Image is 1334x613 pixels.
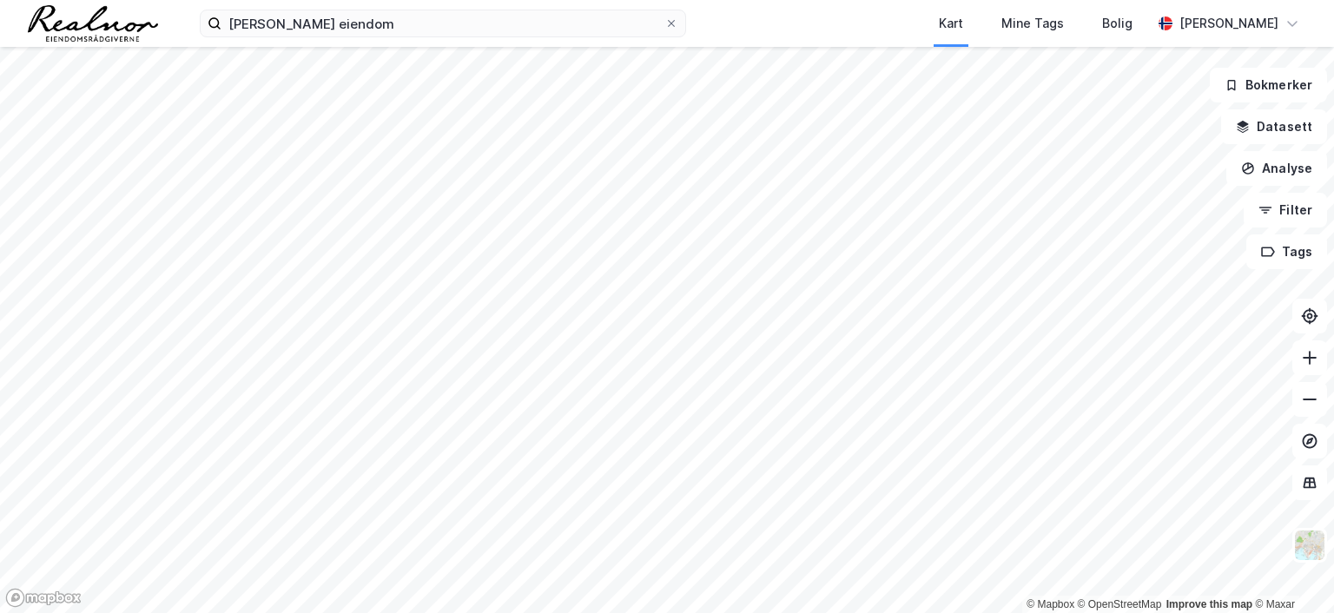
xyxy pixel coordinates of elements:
a: Mapbox homepage [5,588,82,608]
div: Kart [939,13,963,34]
a: Improve this map [1166,598,1252,610]
iframe: Chat Widget [1247,530,1334,613]
div: Mine Tags [1001,13,1064,34]
a: OpenStreetMap [1078,598,1162,610]
img: Z [1293,529,1326,562]
div: Kontrollprogram for chat [1247,530,1334,613]
button: Datasett [1221,109,1327,144]
button: Tags [1246,234,1327,269]
button: Filter [1244,193,1327,227]
img: realnor-logo.934646d98de889bb5806.png [28,5,158,42]
button: Analyse [1226,151,1327,186]
div: Bolig [1102,13,1133,34]
input: Søk på adresse, matrikkel, gårdeiere, leietakere eller personer [221,10,664,36]
div: [PERSON_NAME] [1179,13,1278,34]
a: Mapbox [1027,598,1074,610]
button: Bokmerker [1210,68,1327,102]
